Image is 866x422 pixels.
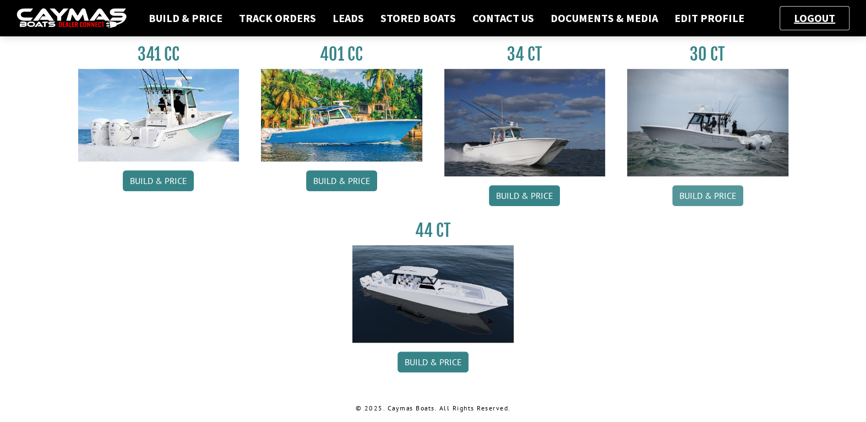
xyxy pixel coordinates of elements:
[489,185,560,206] a: Build & Price
[306,170,377,191] a: Build & Price
[669,11,750,25] a: Edit Profile
[672,185,743,206] a: Build & Price
[627,69,788,176] img: 30_CT_photo_shoot_for_caymas_connect.jpg
[352,220,514,241] h3: 44 CT
[444,44,606,64] h3: 34 CT
[352,245,514,343] img: 44ct_background.png
[444,69,606,176] img: Caymas_34_CT_pic_1.jpg
[261,69,422,161] img: 401CC_thumb.pg.jpg
[788,11,841,25] a: Logout
[78,403,788,413] p: © 2025. Caymas Boats. All Rights Reserved.
[233,11,322,25] a: Track Orders
[327,11,369,25] a: Leads
[467,11,540,25] a: Contact Us
[123,170,194,191] a: Build & Price
[261,44,422,64] h3: 401 CC
[78,44,239,64] h3: 341 CC
[143,11,228,25] a: Build & Price
[545,11,663,25] a: Documents & Media
[375,11,461,25] a: Stored Boats
[397,351,469,372] a: Build & Price
[17,8,127,29] img: caymas-dealer-connect-2ed40d3bc7270c1d8d7ffb4b79bf05adc795679939227970def78ec6f6c03838.gif
[78,69,239,161] img: 341CC-thumbjpg.jpg
[627,44,788,64] h3: 30 CT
